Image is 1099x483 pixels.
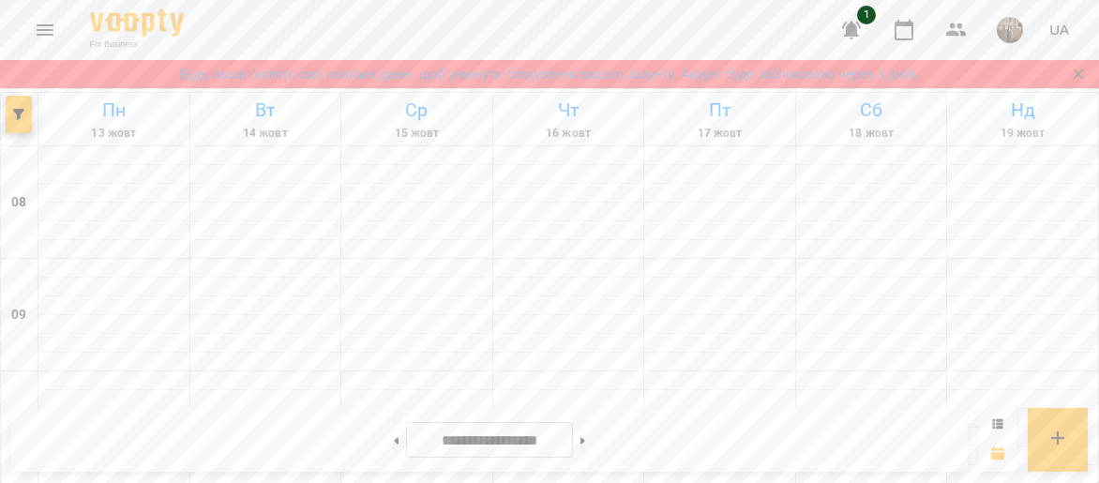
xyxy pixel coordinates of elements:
h6: 15 жовт [344,125,489,143]
h6: 14 жовт [193,125,339,143]
img: eb08014764cefc51aa6d31f0cb05ecc1.jpeg [997,17,1023,43]
h6: Сб [799,96,944,125]
h6: 17 жовт [647,125,792,143]
h6: 16 жовт [496,125,641,143]
button: Menu [23,8,68,53]
h6: 08 [11,192,26,213]
h6: Чт [496,96,641,125]
h6: Вт [193,96,339,125]
h6: Пт [647,96,792,125]
h6: Ср [344,96,489,125]
h6: 13 жовт [41,125,187,143]
span: UA [1049,20,1069,39]
h6: Пн [41,96,187,125]
span: 1 [857,6,876,24]
h6: 18 жовт [799,125,944,143]
button: Закрити сповіщення [1065,61,1091,87]
h6: Нд [950,96,1095,125]
button: UA [1042,12,1076,47]
img: Voopty Logo [90,9,184,37]
a: Будь ласка оновіть свої платіжні данні, щоб уникнути блокування вашого акаунту. Акаунт буде забло... [179,65,920,83]
span: For Business [90,38,184,51]
h6: 09 [11,305,26,325]
h6: 19 жовт [950,125,1095,143]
